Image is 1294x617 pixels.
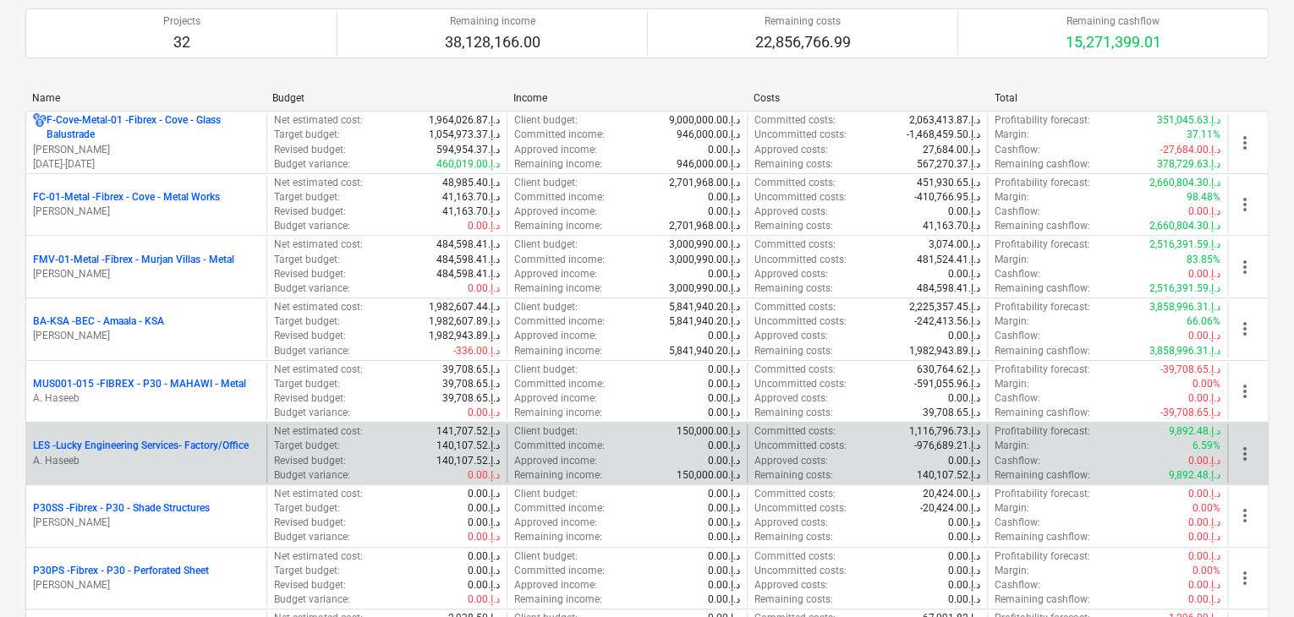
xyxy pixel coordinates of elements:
p: Remaining income : [514,468,602,483]
p: 141,707.52د.إ.‏ [436,424,500,439]
p: Profitability forecast : [995,424,1090,439]
p: Approved costs : [754,267,828,281]
p: 0.00د.إ.‏ [1188,267,1220,281]
p: 0.00د.إ.‏ [948,329,980,343]
p: 630,764.62د.إ.‏ [917,363,980,377]
p: 39,708.65د.إ.‏ [442,363,500,377]
p: Projects [163,14,200,29]
p: 451,930.65د.إ.‏ [917,176,980,190]
p: Committed income : [514,377,605,391]
p: 9,892.48د.إ.‏ [1169,424,1220,439]
p: Remaining cashflow [1066,14,1161,29]
p: Remaining costs : [754,406,833,420]
div: Project has multi currencies enabled [33,113,47,142]
p: Remaining income : [514,530,602,544]
div: F-Cove-Metal-01 -Fibrex - Cove - Glass Balustrade[PERSON_NAME][DATE]-[DATE] [33,113,260,172]
p: Margin : [995,501,1029,516]
p: 3,000,990.00د.إ.‏ [669,281,740,296]
span: more_vert [1235,381,1255,401]
p: Profitability forecast : [995,487,1090,501]
p: 1,982,607.44د.إ.‏ [429,300,500,314]
p: 0.00% [1193,564,1220,578]
p: Budget variance : [274,468,350,483]
p: 140,107.52د.إ.‏ [917,468,980,483]
p: 0.00د.إ.‏ [948,391,980,406]
p: Committed costs : [754,113,836,128]
p: Approved costs : [754,516,828,530]
p: 0.00د.إ.‏ [708,592,740,607]
p: Committed costs : [754,363,836,377]
p: 0.00د.إ.‏ [708,439,740,453]
p: 2,660,804.30د.إ.‏ [1149,219,1220,233]
p: Target budget : [274,377,340,391]
p: Cashflow : [995,267,1040,281]
p: 0.00د.إ.‏ [708,363,740,377]
p: 0.00د.إ.‏ [708,454,740,468]
p: Net estimated cost : [274,487,363,501]
p: 1,982,607.89د.إ.‏ [429,314,500,329]
p: 0.00د.إ.‏ [708,516,740,530]
p: Revised budget : [274,143,346,157]
p: Target budget : [274,439,340,453]
p: Approved costs : [754,143,828,157]
p: 484,598.41د.إ.‏ [917,281,980,296]
p: -336.00د.إ.‏ [453,344,500,358]
p: Approved costs : [754,205,828,219]
p: Cashflow : [995,205,1040,219]
p: Remaining income : [514,406,602,420]
span: more_vert [1235,319,1255,339]
p: Revised budget : [274,267,346,281]
p: Uncommitted costs : [754,253,847,267]
p: 0.00د.إ.‏ [708,549,740,564]
p: 0.00د.إ.‏ [708,267,740,281]
p: 5,841,940.20د.إ.‏ [669,300,740,314]
span: more_vert [1235,133,1255,153]
span: more_vert [1235,194,1255,215]
p: Committed costs : [754,238,836,252]
p: Client budget : [514,176,578,190]
span: more_vert [1235,444,1255,464]
p: Remaining costs : [754,219,833,233]
p: 0.00د.إ.‏ [948,267,980,281]
p: 140,107.52د.إ.‏ [436,439,500,453]
p: 0.00د.إ.‏ [708,329,740,343]
p: 0.00د.إ.‏ [468,406,500,420]
p: 5,841,940.20د.إ.‏ [669,314,740,329]
p: 0.00د.إ.‏ [708,190,740,205]
p: [PERSON_NAME] [33,205,260,219]
p: Budget variance : [274,157,350,172]
p: Budget variance : [274,219,350,233]
p: Profitability forecast : [995,176,1090,190]
p: 0.00د.إ.‏ [468,468,500,483]
p: Profitability forecast : [995,549,1090,564]
p: 39,708.65د.إ.‏ [442,391,500,406]
p: 0.00د.إ.‏ [708,391,740,406]
p: FMV-01-Metal - Fibrex - Murjan Villas - Metal [33,253,234,267]
div: P30SS -Fibrex - P30 - Shade Structures[PERSON_NAME] [33,501,260,530]
p: Client budget : [514,487,578,501]
p: Remaining income : [514,281,602,296]
p: Target budget : [274,564,340,578]
p: 2,063,413.87د.إ.‏ [909,113,980,128]
p: 48,985.40د.إ.‏ [442,176,500,190]
p: 0.00د.إ.‏ [468,281,500,296]
p: 946,000.00د.إ.‏ [677,128,740,142]
p: Committed income : [514,314,605,329]
p: 0.00د.إ.‏ [468,592,500,607]
p: Uncommitted costs : [754,501,847,516]
p: [PERSON_NAME] [33,267,260,281]
p: Budget variance : [274,344,350,358]
p: 378,729.63د.إ.‏ [1157,157,1220,172]
p: 150,000.00د.إ.‏ [677,468,740,483]
p: Net estimated cost : [274,176,363,190]
p: 0.00د.إ.‏ [708,406,740,420]
p: 594,954.37د.إ.‏ [436,143,500,157]
p: Cashflow : [995,143,1040,157]
p: 0.00د.إ.‏ [1188,454,1220,468]
div: Name [32,92,259,104]
p: 41,163.70د.إ.‏ [442,190,500,205]
p: [PERSON_NAME] [33,578,260,592]
p: -976,689.21د.إ.‏ [914,439,980,453]
p: Uncommitted costs : [754,314,847,329]
p: 3,858,996.31د.إ.‏ [1149,344,1220,358]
